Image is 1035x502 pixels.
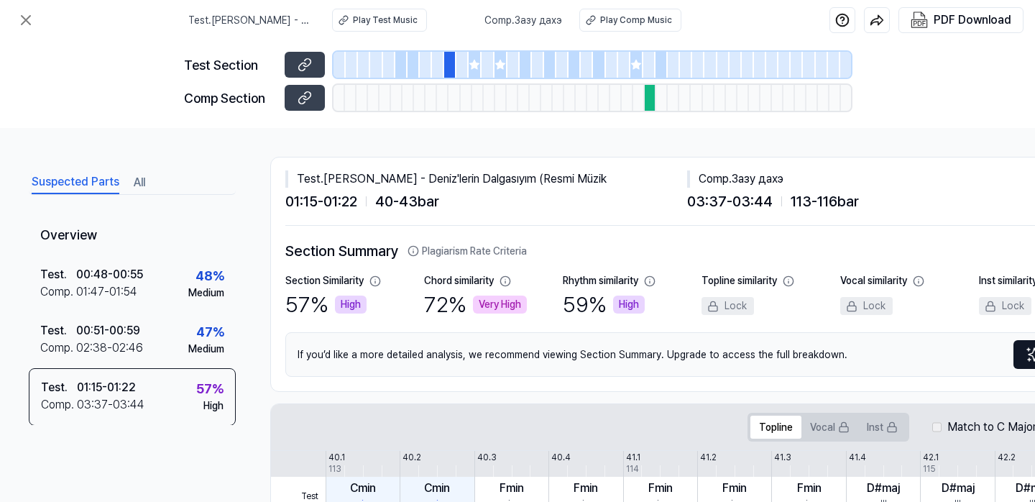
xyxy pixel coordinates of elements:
div: Vocal similarity [840,273,907,288]
button: Play Test Music [332,9,427,32]
div: Very High [473,296,527,314]
button: Inst [858,416,906,439]
div: Comp . [41,396,77,414]
button: All [134,171,145,194]
div: Overview [29,215,236,256]
div: 57 % [196,379,224,398]
div: Lock [840,297,893,315]
button: Topline [750,416,801,439]
div: 115 [923,462,936,475]
span: 40 - 43 bar [375,191,439,212]
div: Test . [41,379,77,396]
div: Comp . [40,339,76,357]
div: PDF Download [934,11,1011,29]
div: 42.1 [923,451,939,464]
div: Lock [701,297,754,315]
div: 41.3 [774,451,791,464]
span: 01:15 - 01:22 [285,191,357,212]
div: Medium [188,286,224,301]
div: 113 [328,462,341,475]
div: 41.2 [700,451,717,464]
div: High [335,296,367,314]
div: Comp . [40,283,76,301]
button: Plagiarism Rate Criteria [408,244,527,259]
div: 00:48 - 00:55 [76,266,143,283]
div: 00:51 - 00:59 [76,322,140,339]
div: 59 % [563,288,645,321]
div: Fmin [574,480,598,497]
div: 02:38 - 02:46 [76,339,143,357]
div: Fmin [648,480,673,497]
div: Test . [40,322,76,339]
div: 03:37 - 03:44 [77,396,144,414]
div: High [613,296,645,314]
div: High [203,398,224,414]
div: 57 % [285,288,367,321]
div: Medium [188,342,224,357]
div: Test . [40,266,76,283]
div: 114 [626,462,639,475]
button: Play Comp Music [579,9,681,32]
div: Topline similarity [701,273,777,288]
button: Vocal [801,416,858,439]
div: D#maj [942,480,975,497]
div: 40.1 [328,451,345,464]
div: Comp Section [184,88,276,108]
span: 03:37 - 03:44 [687,191,773,212]
div: Cmin [424,480,450,497]
div: Fmin [722,480,747,497]
div: 41.1 [626,451,640,464]
div: Section Similarity [285,273,364,288]
div: Lock [979,297,1031,315]
div: 40.3 [477,451,497,464]
div: 40.4 [551,451,571,464]
img: PDF Download [911,12,928,29]
div: 72 % [424,288,527,321]
div: Rhythm similarity [563,273,638,288]
span: Comp . Зазу дахэ [484,13,562,28]
img: help [835,13,850,27]
img: share [870,13,884,27]
div: 41.4 [849,451,866,464]
span: Test . [PERSON_NAME] - Deniz'lerin Dalgasıyım (Resmi Müzik [188,13,315,28]
div: Cmin [350,480,376,497]
div: Chord similarity [424,273,494,288]
div: Test Section [184,55,276,75]
div: Fmin [797,480,822,497]
div: 47 % [196,322,224,342]
div: 01:47 - 01:54 [76,283,137,301]
div: Fmin [500,480,524,497]
div: 01:15 - 01:22 [77,379,136,396]
div: 42.2 [998,451,1016,464]
button: Suspected Parts [32,171,119,194]
div: Play Test Music [353,14,418,27]
button: PDF Download [908,8,1014,32]
div: 40.2 [402,451,421,464]
span: 113 - 116 bar [791,191,859,212]
div: 48 % [195,266,224,286]
div: Play Comp Music [600,14,672,27]
div: Test . [PERSON_NAME] - Deniz'lerin Dalgasıyım (Resmi Müzik [285,170,687,188]
div: D#maj [867,480,900,497]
